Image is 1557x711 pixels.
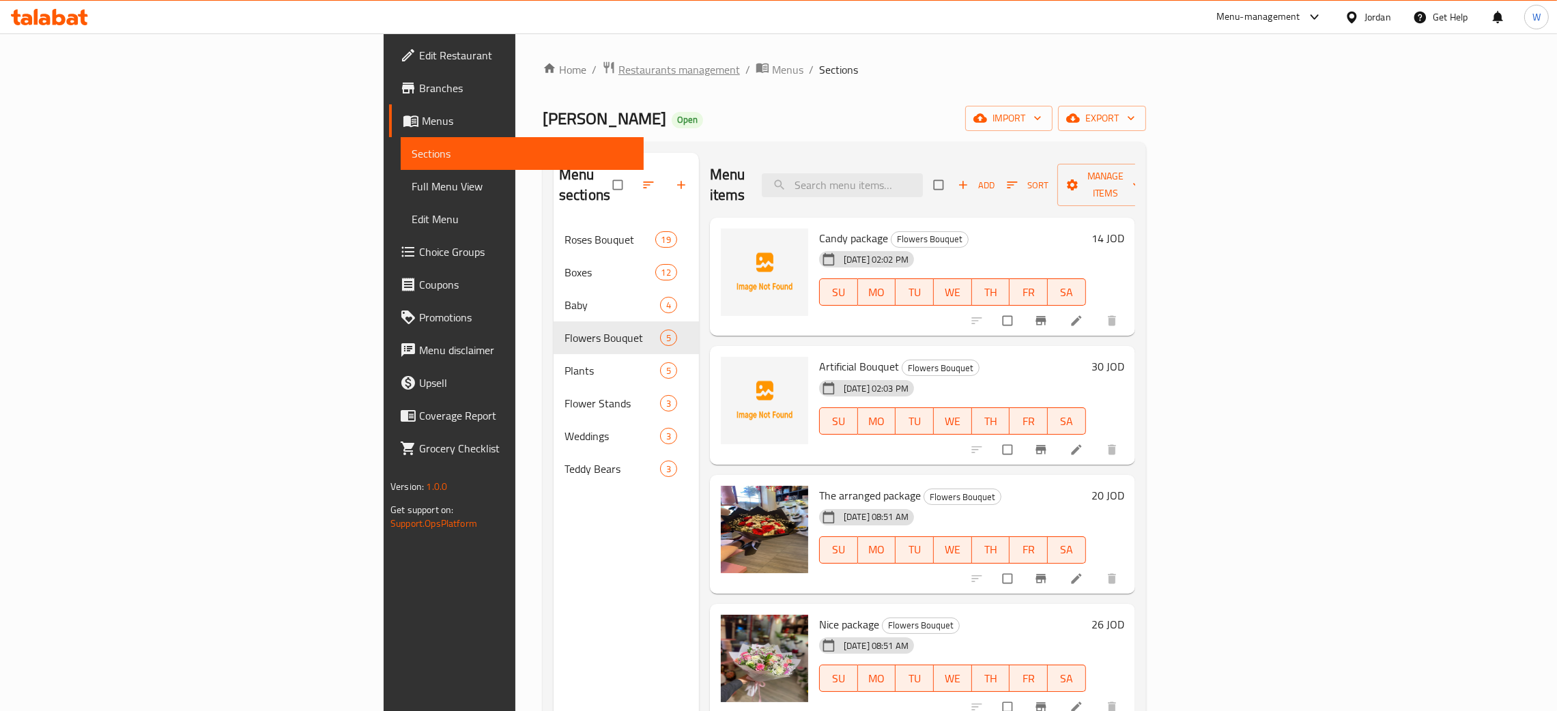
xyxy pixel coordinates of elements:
[896,665,934,692] button: TU
[565,461,660,477] div: Teddy Bears
[660,362,677,379] div: items
[819,407,858,435] button: SU
[419,342,633,358] span: Menu disclaimer
[901,282,928,302] span: TU
[543,61,1146,78] nav: breadcrumb
[809,61,814,78] li: /
[554,289,699,321] div: Baby4
[661,364,676,377] span: 5
[565,395,660,411] span: Flower Stands
[924,489,1001,505] span: Flowers Bouquet
[1532,10,1541,25] span: W
[661,463,676,476] span: 3
[825,411,853,431] span: SU
[672,112,703,128] div: Open
[721,486,808,573] img: The arranged package
[618,61,740,78] span: Restaurants management
[1053,669,1081,688] span: SA
[419,80,633,96] span: Branches
[819,61,858,78] span: Sections
[655,264,677,280] div: items
[565,428,660,444] span: Weddings
[412,211,633,227] span: Edit Menu
[389,334,644,366] a: Menu disclaimer
[1070,443,1086,456] a: Edit menu item
[633,170,666,200] span: Sort sections
[389,72,644,104] a: Branches
[1091,615,1124,634] h6: 26 JOD
[772,61,803,78] span: Menus
[1365,10,1391,25] div: Jordan
[656,233,676,246] span: 19
[554,256,699,289] div: Boxes12
[977,282,1005,302] span: TH
[995,437,1023,463] span: Select to update
[819,536,858,564] button: SU
[554,218,699,491] nav: Menu sections
[896,536,934,564] button: TU
[1026,306,1059,336] button: Branch-specific-item
[1048,536,1086,564] button: SA
[1026,564,1059,594] button: Branch-specific-item
[882,618,960,634] div: Flowers Bouquet
[972,536,1010,564] button: TH
[838,253,914,266] span: [DATE] 02:02 PM
[660,395,677,411] div: items
[1091,229,1124,248] h6: 14 JOD
[883,618,959,633] span: Flowers Bouquet
[565,264,655,280] span: Boxes
[762,173,923,197] input: search
[721,229,808,316] img: Candy package
[819,228,888,248] span: Candy package
[672,114,703,126] span: Open
[1048,278,1086,306] button: SA
[972,665,1010,692] button: TH
[565,330,660,346] span: Flowers Bouquet
[554,420,699,452] div: Weddings3
[554,452,699,485] div: Teddy Bears3
[1010,407,1048,435] button: FR
[972,407,1010,435] button: TH
[901,669,928,688] span: TU
[825,540,853,560] span: SU
[412,145,633,162] span: Sections
[554,354,699,387] div: Plants5
[1010,278,1048,306] button: FR
[819,356,899,377] span: Artificial Bouquet
[825,669,853,688] span: SU
[1097,306,1130,336] button: delete
[1216,9,1300,25] div: Menu-management
[965,106,1053,131] button: import
[419,276,633,293] span: Coupons
[1097,564,1130,594] button: delete
[863,411,891,431] span: MO
[838,510,914,523] span: [DATE] 08:51 AM
[390,501,453,519] span: Get support on:
[1070,314,1086,328] a: Edit menu item
[1010,665,1048,692] button: FR
[891,231,969,248] div: Flowers Bouquet
[655,231,677,248] div: items
[939,540,967,560] span: WE
[554,223,699,256] div: Roses Bouquet19
[565,231,655,248] div: Roses Bouquet
[896,278,934,306] button: TU
[1015,540,1042,560] span: FR
[389,39,644,72] a: Edit Restaurant
[1015,411,1042,431] span: FR
[426,478,447,495] span: 1.0.0
[958,177,995,193] span: Add
[389,366,644,399] a: Upsell
[710,164,745,205] h2: Menu items
[1048,407,1086,435] button: SA
[939,282,967,302] span: WE
[389,235,644,268] a: Choice Groups
[934,536,972,564] button: WE
[995,308,1023,334] span: Select to update
[1053,411,1081,431] span: SA
[1057,164,1154,206] button: Manage items
[977,540,1005,560] span: TH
